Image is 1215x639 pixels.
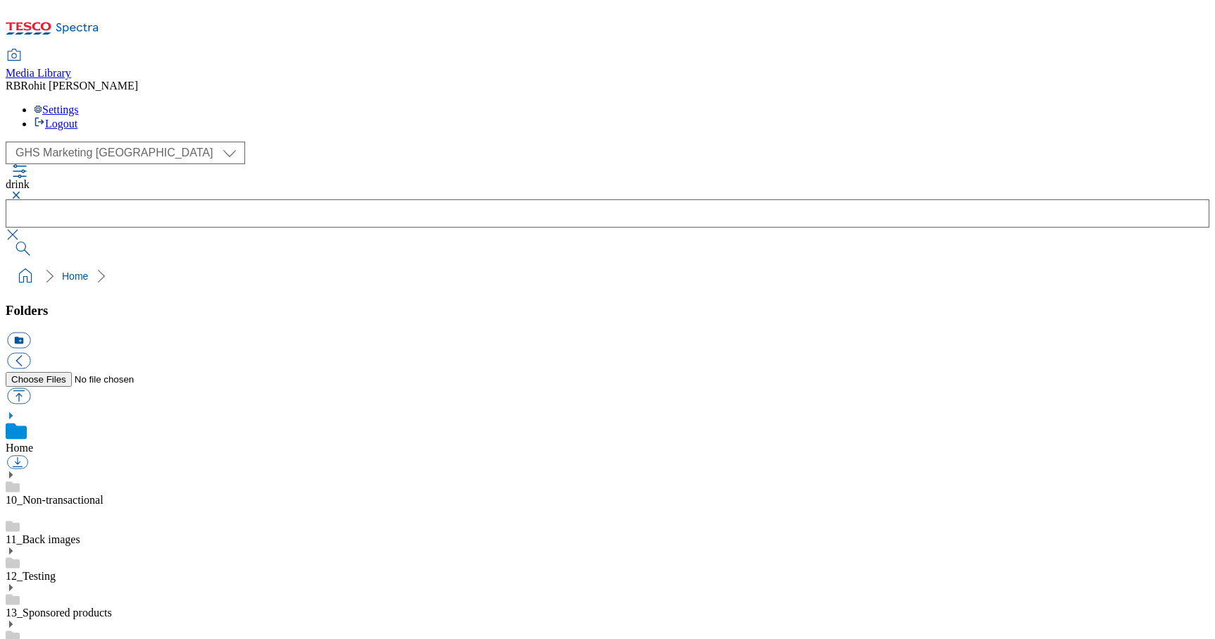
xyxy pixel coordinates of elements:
[6,80,20,92] span: RB
[6,263,1209,290] nav: breadcrumb
[6,442,33,454] a: Home
[20,80,138,92] span: Rohit [PERSON_NAME]
[34,118,77,130] a: Logout
[6,50,71,80] a: Media Library
[14,265,37,287] a: home
[6,494,104,506] a: 10_Non-transactional
[6,67,71,79] span: Media Library
[62,271,88,282] a: Home
[6,178,30,190] span: drink
[34,104,79,116] a: Settings
[6,533,80,545] a: 11_Back images
[6,570,56,582] a: 12_Testing
[6,607,112,619] a: 13_Sponsored products
[6,303,1209,318] h3: Folders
